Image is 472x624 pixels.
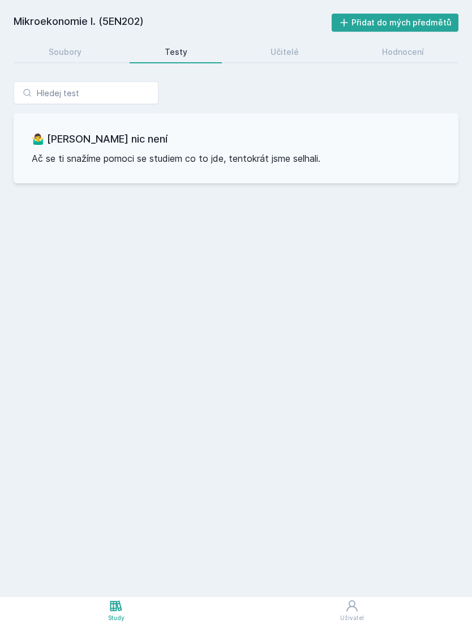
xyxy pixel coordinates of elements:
[32,131,440,147] h3: 🤷‍♂️ [PERSON_NAME] nic není
[340,614,364,622] div: Uživatel
[271,46,299,58] div: Učitelé
[382,46,424,58] div: Hodnocení
[32,152,440,165] p: Ač se ti snažíme pomoci se studiem co to jde, tentokrát jsme selhali.
[14,41,116,63] a: Soubory
[14,81,158,104] input: Hledej test
[108,614,125,622] div: Study
[14,14,332,32] h2: Mikroekonomie I. (5EN202)
[235,41,333,63] a: Učitelé
[332,14,459,32] button: Přidat do mých předmětů
[49,46,81,58] div: Soubory
[165,46,187,58] div: Testy
[130,41,222,63] a: Testy
[347,41,458,63] a: Hodnocení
